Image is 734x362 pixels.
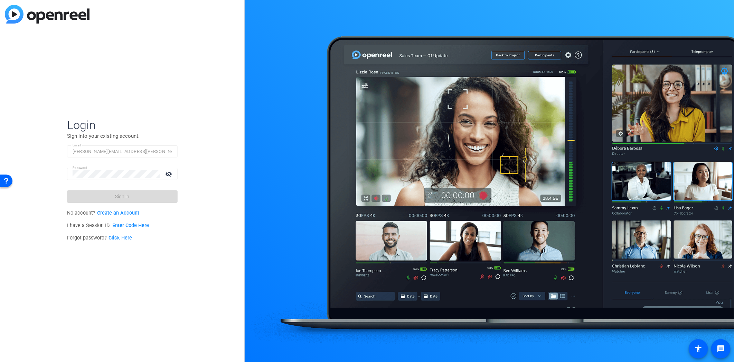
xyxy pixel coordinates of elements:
span: Login [67,118,178,132]
input: Enter Email Address [73,147,172,156]
a: Click Here [109,235,132,241]
mat-icon: accessibility [694,345,703,353]
a: Enter Code Here [112,223,149,228]
mat-label: Password [73,166,87,170]
mat-icon: visibility_off [161,169,178,179]
a: Create an Account [97,210,139,216]
img: blue-gradient.svg [5,5,90,24]
span: No account? [67,210,139,216]
span: Forgot password? [67,235,132,241]
mat-icon: message [717,345,725,353]
span: I have a Session ID. [67,223,149,228]
mat-label: Email [73,144,81,147]
p: Sign into your existing account. [67,132,178,140]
